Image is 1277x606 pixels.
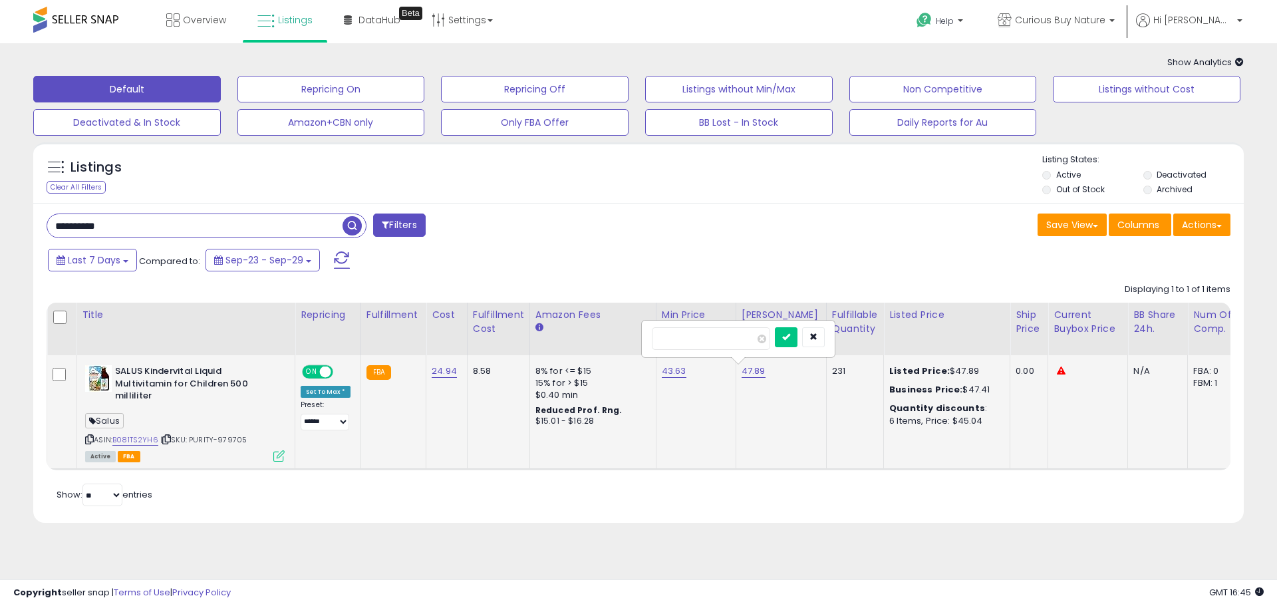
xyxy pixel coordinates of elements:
span: Show: entries [57,488,152,501]
span: Compared to: [139,255,200,267]
a: 47.89 [742,365,766,378]
button: Save View [1038,214,1107,236]
span: Hi [PERSON_NAME] [1153,13,1233,27]
a: Help [906,2,976,43]
div: Fulfillment [366,308,420,322]
b: Business Price: [889,383,962,396]
div: Set To Max * [301,386,351,398]
a: Terms of Use [114,586,170,599]
button: Deactivated & In Stock [33,109,221,136]
span: Overview [183,13,226,27]
span: ON [303,367,320,378]
div: Title [82,308,289,322]
button: Default [33,76,221,102]
label: Out of Stock [1056,184,1105,195]
div: Preset: [301,400,351,430]
div: Fulfillment Cost [473,308,524,336]
span: FBA [118,451,140,462]
h5: Listings [71,158,122,177]
label: Deactivated [1157,169,1206,180]
div: ASIN: [85,365,285,460]
a: 43.63 [662,365,686,378]
div: Tooltip anchor [399,7,422,20]
div: Fulfillable Quantity [832,308,878,336]
button: Sep-23 - Sep-29 [206,249,320,271]
img: 51bacurwl0L._SL40_.jpg [85,365,112,392]
span: DataHub [358,13,400,27]
small: FBA [366,365,391,380]
span: Listings [278,13,313,27]
div: Listed Price [889,308,1004,322]
button: Repricing Off [441,76,629,102]
div: FBA: 0 [1193,365,1237,377]
div: BB Share 24h. [1133,308,1182,336]
button: Non Competitive [849,76,1037,102]
span: | SKU: PURITY-979705 [160,434,247,445]
div: Num of Comp. [1193,308,1242,336]
button: Listings without Min/Max [645,76,833,102]
div: Repricing [301,308,355,322]
a: 24.94 [432,365,457,378]
button: Actions [1173,214,1230,236]
a: Privacy Policy [172,586,231,599]
span: Columns [1117,218,1159,231]
span: Sep-23 - Sep-29 [225,253,303,267]
button: Daily Reports for Au [849,109,1037,136]
b: Listed Price: [889,365,950,377]
div: Ship Price [1016,308,1042,336]
div: 231 [832,365,873,377]
i: Get Help [916,12,932,29]
div: 8% for <= $15 [535,365,646,377]
strong: Copyright [13,586,62,599]
button: Columns [1109,214,1171,236]
span: All listings currently available for purchase on Amazon [85,451,116,462]
div: $15.01 - $16.28 [535,416,646,427]
b: Quantity discounts [889,402,985,414]
div: [PERSON_NAME] [742,308,821,322]
div: Clear All Filters [47,181,106,194]
button: Amazon+CBN only [237,109,425,136]
b: SALUS Kindervital Liquid Multivitamin for Children 500 milliliter [115,365,277,406]
span: Show Analytics [1167,56,1244,69]
small: Amazon Fees. [535,322,543,334]
label: Active [1056,169,1081,180]
button: Last 7 Days [48,249,137,271]
a: B081TS2YH6 [112,434,158,446]
span: Last 7 Days [68,253,120,267]
span: Help [936,15,954,27]
div: 0.00 [1016,365,1038,377]
div: Min Price [662,308,730,322]
div: 8.58 [473,365,519,377]
label: Archived [1157,184,1193,195]
button: BB Lost - In Stock [645,109,833,136]
div: Displaying 1 to 1 of 1 items [1125,283,1230,296]
div: Current Buybox Price [1054,308,1122,336]
div: N/A [1133,365,1177,377]
div: Cost [432,308,462,322]
div: Amazon Fees [535,308,650,322]
div: $47.89 [889,365,1000,377]
div: $47.41 [889,384,1000,396]
div: 15% for > $15 [535,377,646,389]
span: OFF [331,367,353,378]
button: Repricing On [237,76,425,102]
div: FBM: 1 [1193,377,1237,389]
b: Reduced Prof. Rng. [535,404,623,416]
span: Curious Buy Nature [1015,13,1105,27]
span: 2025-10-7 16:45 GMT [1209,586,1264,599]
p: Listing States: [1042,154,1243,166]
button: Filters [373,214,425,237]
div: : [889,402,1000,414]
span: Salus [85,413,124,428]
a: Hi [PERSON_NAME] [1136,13,1242,43]
div: seller snap | | [13,587,231,599]
div: $0.40 min [535,389,646,401]
button: Only FBA Offer [441,109,629,136]
button: Listings without Cost [1053,76,1240,102]
div: 6 Items, Price: $45.04 [889,415,1000,427]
